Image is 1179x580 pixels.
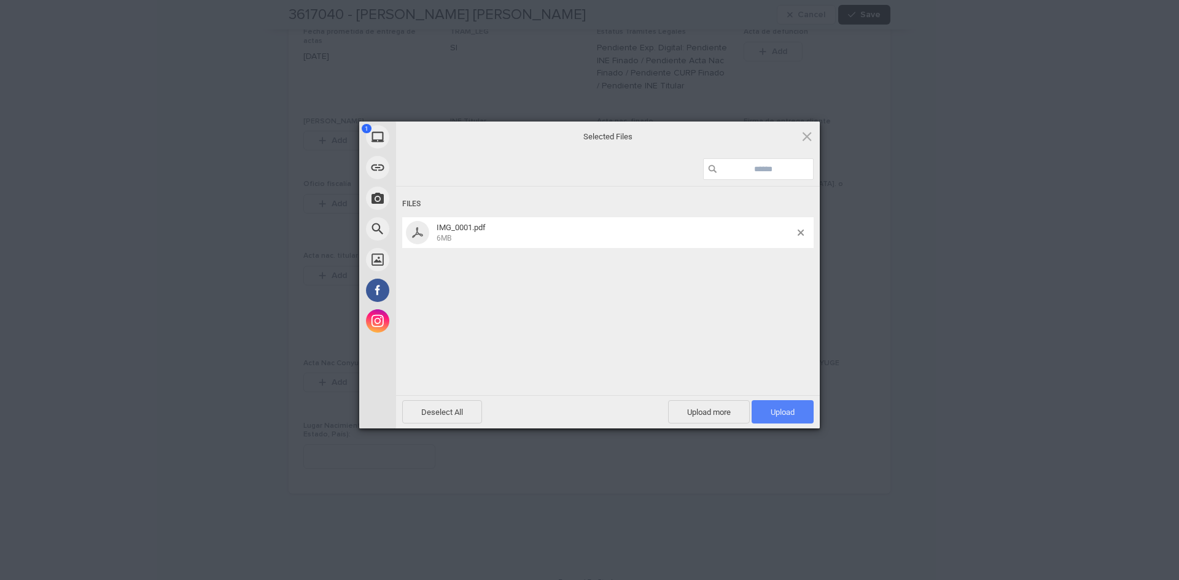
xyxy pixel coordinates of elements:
div: Unsplash [359,244,507,275]
div: Instagram [359,306,507,336]
div: Facebook [359,275,507,306]
span: 6MB [437,234,451,242]
span: IMG_0001.pdf [437,223,486,232]
div: Files [402,193,814,215]
span: Click here or hit ESC to close picker [800,130,814,143]
div: Take Photo [359,183,507,214]
span: Upload more [668,400,750,423]
div: Web Search [359,214,507,244]
span: IMG_0001.pdf [433,223,798,243]
span: Upload [752,400,814,423]
div: Link (URL) [359,152,507,183]
span: Upload [771,408,795,417]
span: Selected Files [485,131,731,142]
span: 1 [362,124,372,133]
span: Deselect All [402,400,482,423]
div: My Device [359,122,507,152]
